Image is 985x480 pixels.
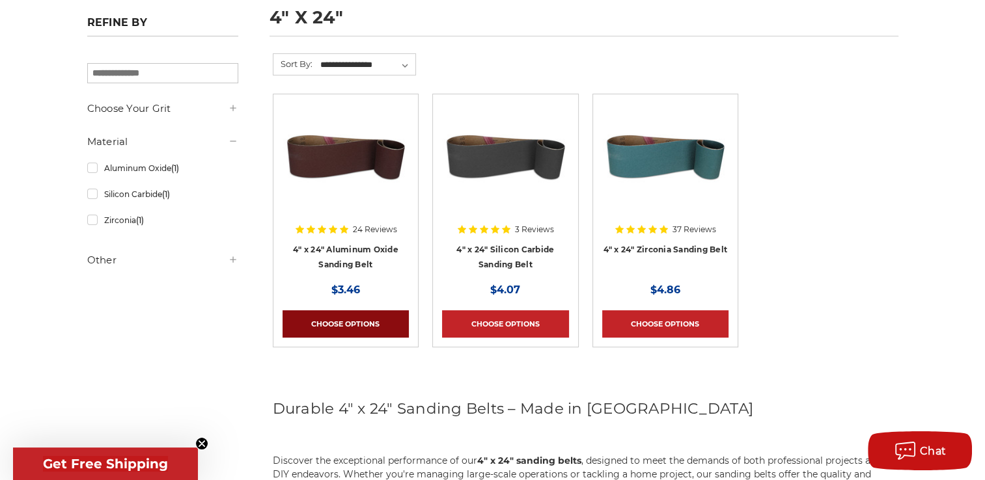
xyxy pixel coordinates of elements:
button: Close teaser [195,437,208,450]
span: $4.86 [650,284,680,296]
h5: Choose Your Grit [87,101,238,116]
span: Chat [920,445,947,457]
h5: Refine by [87,16,238,36]
span: (1) [161,189,169,199]
a: 4" x 24" Zirconia Sanding Belt [602,103,728,270]
span: (1) [171,163,178,173]
div: Get Free ShippingClose teaser [13,447,198,480]
span: Discover the exceptional performance of our [273,455,477,466]
img: 4" x 24" Zirconia Sanding Belt [602,103,728,207]
a: 4" x 24" Silicon Carbide File Belt [442,103,568,270]
span: (1) [135,215,143,225]
h5: Material [87,134,238,150]
a: Aluminum Oxide [87,157,238,180]
select: Sort By: [318,55,415,75]
a: Silicon Carbide [87,183,238,206]
h1: 4" x 24" [270,8,898,36]
span: Durable 4" x 24" Sanding Belts – Made in [GEOGRAPHIC_DATA] [273,399,754,418]
span: $4.07 [490,284,520,296]
span: Get Free Shipping [43,456,168,472]
a: Zirconia [87,209,238,232]
h5: Other [87,252,238,268]
a: 4" x 24" Aluminum Oxide Sanding Belt [283,103,409,270]
strong: 4" x 24" sanding belts [477,455,581,466]
img: 4" x 24" Silicon Carbide File Belt [442,103,568,207]
a: Choose Options [442,310,568,338]
a: Choose Options [602,310,728,338]
button: Chat [868,431,972,470]
label: Sort By: [273,54,312,73]
a: Choose Options [283,310,409,338]
img: 4" x 24" Aluminum Oxide Sanding Belt [283,103,409,207]
span: $3.46 [331,284,360,296]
